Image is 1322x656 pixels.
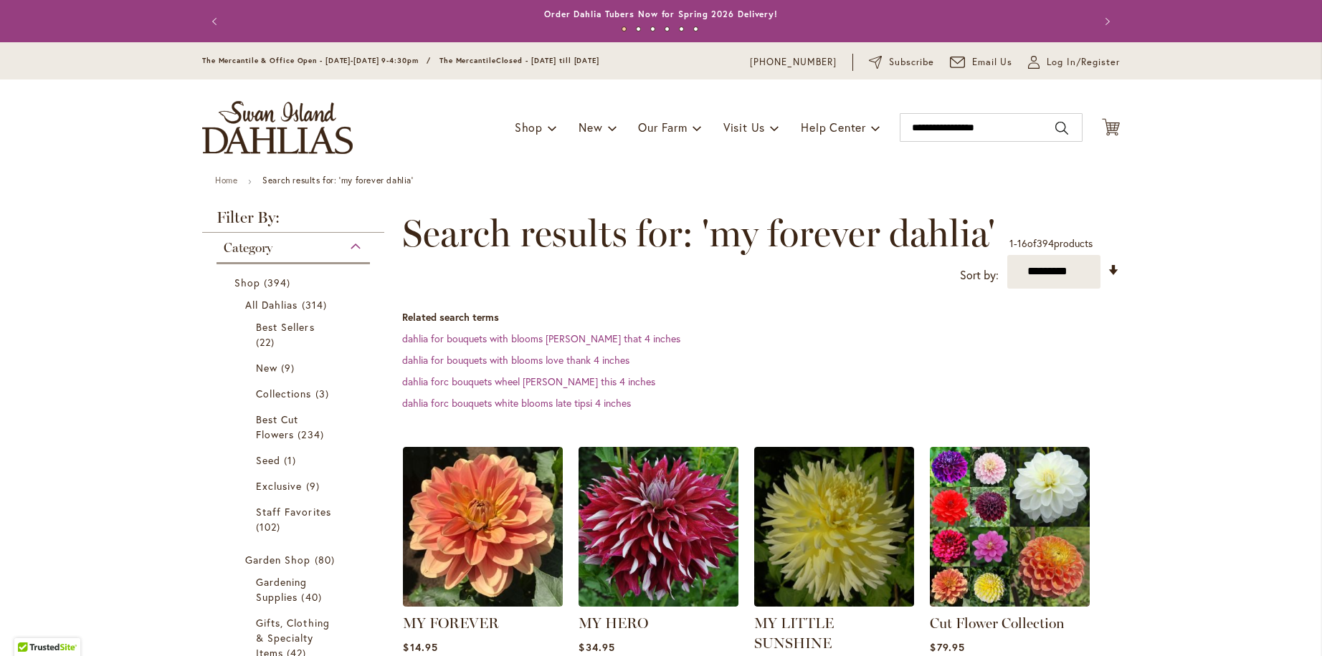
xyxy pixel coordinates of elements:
span: 80 [315,552,338,567]
a: Collections [256,386,334,401]
span: 1 [284,453,300,468]
a: Gardening Supplies [256,574,334,604]
button: Previous [202,7,231,36]
a: Home [215,175,237,185]
span: 40 [301,589,325,604]
a: dahlia forc bouquets white blooms late tipsi 4 inches [402,396,631,410]
span: New [256,361,277,375]
span: Closed - [DATE] till [DATE] [496,56,599,65]
p: - of products [1009,232,1093,255]
span: $79.95 [930,640,964,654]
img: My Hero [579,447,738,607]
a: [PHONE_NUMBER] [750,55,837,69]
a: store logo [202,101,353,154]
span: $14.95 [403,640,437,654]
label: Sort by: [960,262,999,289]
a: Subscribe [869,55,934,69]
a: dahlia forc bouquets wheel [PERSON_NAME] this 4 inches [402,375,655,388]
a: Order Dahlia Tubers Now for Spring 2026 Delivery! [544,9,778,19]
span: Collections [256,387,312,400]
a: Seed [256,453,334,468]
span: Best Cut Flowers [256,413,298,441]
a: Shop [234,275,356,290]
a: New [256,360,334,375]
a: Email Us [950,55,1013,69]
span: Best Sellers [256,320,315,334]
button: 6 of 6 [693,26,698,32]
img: CUT FLOWER COLLECTION [930,447,1090,607]
a: Log In/Register [1028,55,1120,69]
span: Category [224,240,272,256]
span: Gardening Supplies [256,575,307,604]
a: MY FOREVER [403,596,563,609]
a: Exclusive [256,478,334,493]
span: Subscribe [889,55,934,69]
button: 3 of 6 [650,26,655,32]
span: 9 [281,360,298,375]
a: MY LITTLE SUNSHINE [754,596,914,609]
a: MY LITTLE SUNSHINE [754,614,834,652]
span: Our Farm [638,120,687,135]
span: 3 [315,386,333,401]
span: 16 [1017,236,1027,250]
a: dahlia for bouquets with blooms [PERSON_NAME] that 4 inches [402,332,680,345]
a: Best Cut Flowers [256,412,334,442]
span: Log In/Register [1047,55,1120,69]
a: My Hero [579,596,738,609]
span: 1 [1009,236,1014,250]
button: 5 of 6 [679,26,684,32]
span: 394 [264,275,294,290]
button: 4 of 6 [665,26,670,32]
a: Staff Favorites [256,504,334,534]
span: 9 [306,478,323,493]
button: 2 of 6 [636,26,641,32]
a: All Dahlias [245,297,345,312]
span: Email Us [972,55,1013,69]
span: 234 [298,427,327,442]
strong: Search results for: 'my forever dahlia' [262,175,413,185]
span: New [579,120,602,135]
span: Seed [256,453,280,467]
span: 102 [256,519,284,534]
span: Staff Favorites [256,505,331,518]
span: $34.95 [579,640,614,654]
span: 22 [256,334,278,349]
a: Cut Flower Collection [930,614,1065,632]
a: MY HERO [579,614,648,632]
img: MY LITTLE SUNSHINE [754,447,914,607]
img: MY FOREVER [403,447,563,607]
span: Shop [515,120,543,135]
a: CUT FLOWER COLLECTION [930,596,1090,609]
a: Best Sellers [256,319,334,349]
button: Next [1091,7,1120,36]
strong: Filter By: [202,210,384,233]
span: Exclusive [256,479,302,493]
dt: Related search terms [402,310,1120,324]
span: 394 [1037,236,1054,250]
span: All Dahlias [245,298,298,312]
a: MY FOREVER [403,614,499,632]
button: 1 of 6 [622,26,627,32]
a: dahlia for bouquets with blooms love thank 4 inches [402,353,629,367]
a: Garden Shop [245,552,345,567]
span: Shop [234,276,260,289]
span: 314 [302,297,330,312]
span: Visit Us [723,120,765,135]
span: The Mercantile & Office Open - [DATE]-[DATE] 9-4:30pm / The Mercantile [202,56,496,65]
span: Garden Shop [245,553,311,566]
span: Search results for: 'my forever dahlia' [402,212,995,255]
span: Help Center [801,120,866,135]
